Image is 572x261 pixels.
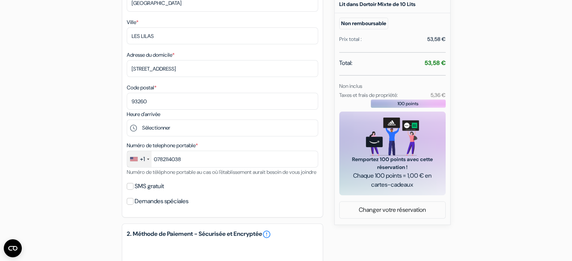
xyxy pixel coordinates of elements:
[430,92,445,98] small: 5,36 €
[427,35,446,43] div: 53,58 €
[340,203,445,217] a: Changer votre réservation
[127,18,138,26] label: Ville
[127,84,156,92] label: Code postal
[262,230,271,239] a: error_outline
[127,169,316,175] small: Numéro de téléphone portable au cas où l'établissement aurait besoin de vous joindre
[127,142,198,149] label: Numéro de telephone portable
[348,171,437,189] span: Chaque 100 points = 1,00 € en cartes-cadeaux
[339,59,352,68] span: Total:
[140,155,145,164] div: +1
[4,239,22,257] button: Ouvrir le widget CMP
[127,151,152,167] div: United States: +1
[348,155,437,171] span: Remportez 100 points avec cette réservation !
[135,196,188,207] label: Demandes spéciales
[127,110,160,118] label: Heure d'arrivée
[366,118,419,155] img: gift_card_hero_new.png
[135,181,164,192] label: SMS gratuit
[398,100,419,107] span: 100 points
[127,51,174,59] label: Adresse du domicile
[127,230,318,239] h5: 2. Méthode de Paiement - Sécurisée et Encryptée
[127,151,318,167] input: 201-555-0123
[425,59,446,67] strong: 53,58 €
[339,18,388,29] small: Non remboursable
[339,83,362,89] small: Non inclus
[339,1,416,8] b: Lit dans Dortoir Mixte de 10 Lits
[339,92,398,98] small: Taxes et frais de propriété:
[339,35,362,43] div: Prix total :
